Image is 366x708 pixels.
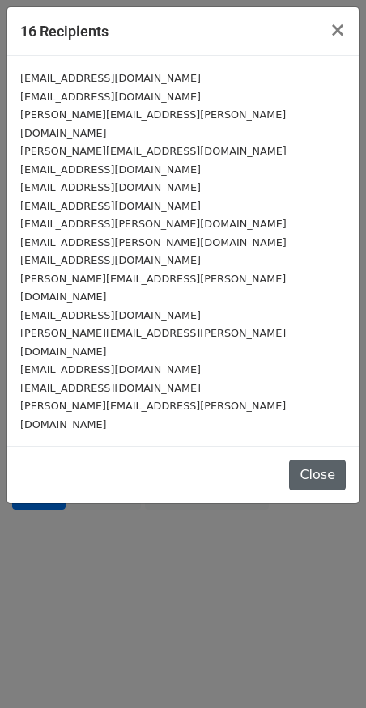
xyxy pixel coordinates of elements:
iframe: Chat Widget [285,630,366,708]
small: [PERSON_NAME][EMAIL_ADDRESS][PERSON_NAME][DOMAIN_NAME] [20,273,286,303]
small: [PERSON_NAME][EMAIL_ADDRESS][DOMAIN_NAME] [20,145,287,157]
small: [PERSON_NAME][EMAIL_ADDRESS][PERSON_NAME][DOMAIN_NAME] [20,327,286,358]
small: [EMAIL_ADDRESS][DOMAIN_NAME] [20,363,201,375]
small: [EMAIL_ADDRESS][DOMAIN_NAME] [20,163,201,176]
small: [EMAIL_ADDRESS][DOMAIN_NAME] [20,72,201,84]
button: Close [289,460,346,490]
h5: 16 Recipients [20,20,109,42]
small: [EMAIL_ADDRESS][PERSON_NAME][DOMAIN_NAME] [20,218,287,230]
small: [EMAIL_ADDRESS][DOMAIN_NAME] [20,181,201,193]
small: [PERSON_NAME][EMAIL_ADDRESS][PERSON_NAME][DOMAIN_NAME] [20,108,286,139]
small: [EMAIL_ADDRESS][DOMAIN_NAME] [20,91,201,103]
small: [EMAIL_ADDRESS][DOMAIN_NAME] [20,200,201,212]
small: [PERSON_NAME][EMAIL_ADDRESS][PERSON_NAME][DOMAIN_NAME] [20,400,286,430]
small: [EMAIL_ADDRESS][DOMAIN_NAME] [20,309,201,321]
span: × [330,19,346,41]
small: [EMAIL_ADDRESS][PERSON_NAME][DOMAIN_NAME] [20,236,287,248]
small: [EMAIL_ADDRESS][DOMAIN_NAME] [20,254,201,266]
button: Close [317,7,359,53]
small: [EMAIL_ADDRESS][DOMAIN_NAME] [20,382,201,394]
